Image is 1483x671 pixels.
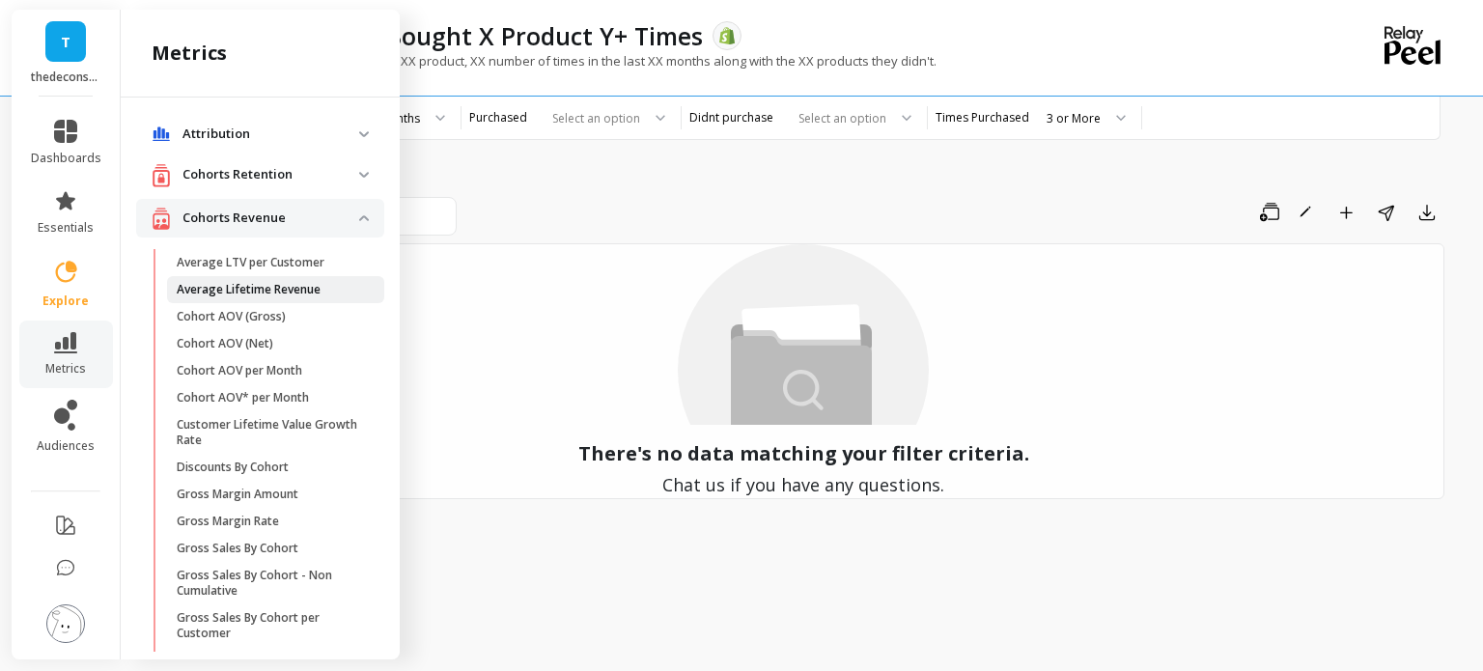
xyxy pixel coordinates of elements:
p: thedeconstruct [31,70,101,85]
label: Didnt purchase [689,110,773,126]
div: 3 or More [1047,109,1101,127]
p: Gross Sales By Cohort per Customer [177,610,361,641]
span: T [61,31,70,53]
p: Customers Who Bought X Product Y+ Times [195,19,703,52]
img: api.shopify.svg [718,27,736,44]
p: Cohort AOV (Net) [177,336,273,351]
h2: metrics [152,40,227,67]
img: down caret icon [359,172,369,178]
span: explore [42,294,89,309]
span: essentials [38,220,94,236]
img: navigation item icon [152,126,171,142]
label: Purchased [469,110,527,126]
p: Average Lifetime Revenue [177,282,321,297]
span: audiences [37,438,95,454]
p: Gross Sales By Cohort - Non Cumulative [177,568,361,599]
p: Gross Sales By Cohort [177,541,298,556]
img: navigation item icon [152,163,171,187]
p: Customer Lifetime Value Growth Rate [177,417,361,448]
span: metrics [45,361,86,377]
p: Average LTV per Customer [177,255,324,270]
p: Attribution [182,125,359,144]
p: Discounts By Cohort [177,460,289,475]
p: Gross Margin Rate [177,514,279,529]
p: Cohort AOV per Month [177,363,302,378]
span: There's no data matching your filter criteria. [578,440,1029,467]
p: A list of customers who purchased XX product, XX number of times in the last XX months along with... [162,52,937,70]
span: Chat us if you have any questions. [662,471,944,498]
img: profile picture [46,604,85,643]
p: Gross Margin Amount [177,487,298,502]
p: Cohorts Retention [182,165,359,184]
img: down caret icon [359,215,369,221]
label: Times Purchased [936,110,1029,126]
p: Cohort AOV* per Month [177,390,309,405]
p: Cohorts Revenue [182,209,359,228]
span: dashboards [31,151,101,166]
p: Cohort AOV (Gross) [177,309,286,324]
img: down caret icon [359,131,369,137]
img: navigation item icon [152,207,171,231]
